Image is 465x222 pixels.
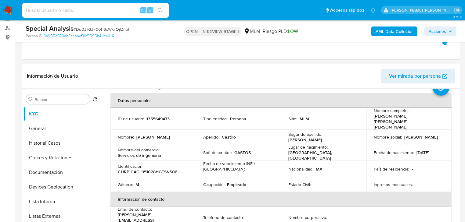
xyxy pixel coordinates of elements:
p: OPEN - IN REVIEW STAGE I [184,27,241,36]
span: LOW [288,28,298,35]
th: Información de contacto [110,192,452,206]
p: Persona [230,116,246,122]
span: 3.160.1 [453,14,462,19]
input: Buscar usuario o caso... [22,6,169,14]
button: Cruces y Relaciones [23,150,100,165]
p: Nombre completo : [374,108,409,113]
p: - [246,215,247,220]
span: Acciones [429,26,446,36]
p: Soft descriptor : [203,150,232,155]
b: Special Analysis [26,23,74,33]
p: - [204,172,206,177]
p: Estado Civil : [288,182,311,187]
p: Nombre social : [374,134,402,140]
p: - [313,182,315,187]
a: 3a965e870db3eebacf39f5595b411ec0 [44,33,114,39]
span: Riesgo PLD: [263,28,298,35]
b: Person ID [26,33,42,39]
button: search-icon [154,6,166,15]
p: - [412,166,413,172]
p: [GEOGRAPHIC_DATA], [GEOGRAPHIC_DATA] [288,150,357,161]
p: Apellido : [203,134,219,140]
th: Datos personales [110,93,452,108]
p: Segundo apellido : [288,132,322,137]
span: Ver mirada por persona [389,69,441,83]
p: Ingresos mensuales : [374,182,413,187]
h1: Información de Usuario [27,73,78,79]
p: Teléfono de contacto : [203,215,244,220]
button: Volver al orden por defecto [92,97,97,104]
button: General [23,121,100,136]
span: s [149,7,151,13]
p: Nombre del comercio : [118,147,160,153]
p: Género : [118,182,133,187]
button: Historial Casos [23,136,100,150]
div: MLM [244,28,260,35]
input: Buscar [34,97,88,102]
p: - [330,215,331,220]
p: Fecha de vencimiento INE / [GEOGRAPHIC_DATA] : [203,161,274,172]
button: Documentación [23,165,100,180]
p: [PERSON_NAME] [404,134,438,140]
p: Nombre : [118,134,134,140]
p: Email de contacto : [118,206,152,212]
button: KYC [23,107,100,121]
p: Identificación : [118,164,143,169]
button: Acciones [424,26,456,36]
p: País de residencia : [374,166,409,172]
b: AML Data Collector [376,26,413,36]
p: Empleado [227,182,246,187]
button: AML Data Collector [371,26,417,36]
button: Lista Interna [23,194,100,209]
p: Ocupación : [203,182,225,187]
p: Nombre corporativo : [288,215,327,220]
button: Buscar [28,97,33,102]
p: [PERSON_NAME] [288,137,322,143]
span: Accesos rápidos [330,7,364,13]
button: Devices Geolocation [23,180,100,194]
p: [PERSON_NAME] [PERSON_NAME] [PERSON_NAME] [374,113,442,130]
span: # Du0JIlGJ7C0F6oWxilOjQnph [74,26,131,32]
p: CURP CAGL951028HGTSNS06 [118,169,177,174]
p: Actualizado hace 11 días [110,84,156,90]
p: Sitio : [288,116,297,122]
p: Servicios de ingenieria [118,153,161,158]
p: GASTOS [234,150,251,155]
p: Nacionalidad : [288,166,313,172]
p: [DATE] [416,150,429,155]
p: MX [316,166,322,172]
p: michelleangelica.rodriguez@mercadolibre.com.mx [391,7,452,13]
p: Lugar de nacimiento : [288,144,328,150]
p: Tipo entidad : [203,116,228,122]
p: Castillo [222,134,236,140]
p: MLM [300,116,309,122]
a: Salir [454,7,460,13]
p: Fecha de nacimiento : [374,150,414,155]
span: Alt [141,7,146,13]
p: ID de usuario : [118,116,144,122]
p: [PERSON_NAME] [136,134,170,140]
a: Notificaciones [370,8,376,13]
p: M [135,182,139,187]
p: - [415,182,416,187]
button: Ver mirada por persona [381,69,455,83]
p: 1355649473 [146,116,170,122]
